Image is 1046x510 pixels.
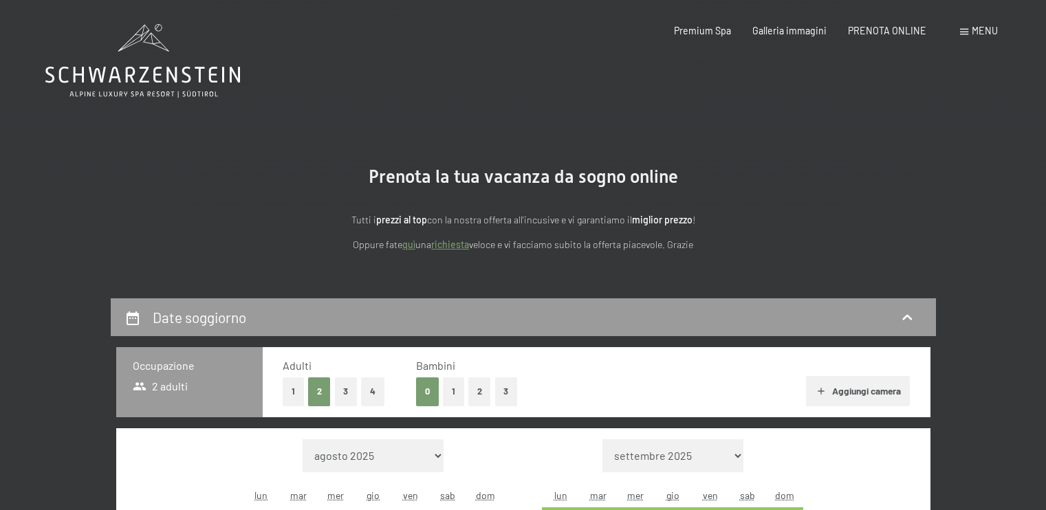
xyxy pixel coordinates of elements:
abbr: giovedì [367,489,380,501]
abbr: mercoledì [627,489,644,501]
button: 2 [308,377,331,406]
button: 1 [283,377,304,406]
button: 0 [416,377,439,406]
p: Oppure fate una veloce e vi facciamo subito la offerta piacevole. Grazie [221,237,826,253]
abbr: lunedì [554,489,567,501]
button: 3 [335,377,358,406]
abbr: mercoledì [327,489,344,501]
abbr: domenica [775,489,794,501]
strong: prezzi al top [376,214,427,225]
abbr: martedì [290,489,307,501]
button: 2 [468,377,491,406]
button: 1 [443,377,464,406]
span: Menu [972,25,998,36]
button: 3 [495,377,518,406]
abbr: sabato [740,489,755,501]
button: 4 [361,377,384,406]
span: Adulti [283,359,312,372]
abbr: venerdì [703,489,718,501]
abbr: lunedì [254,489,268,501]
p: Tutti i con la nostra offerta all'incusive e vi garantiamo il ! [221,212,826,228]
abbr: sabato [440,489,455,501]
a: PRENOTA ONLINE [848,25,926,36]
abbr: venerdì [403,489,418,501]
span: 2 adulti [133,379,188,394]
span: Bambini [416,359,455,372]
button: Aggiungi camera [806,376,910,406]
abbr: giovedì [666,489,679,501]
h2: Date soggiorno [153,309,246,326]
a: richiesta [431,239,469,250]
a: quì [402,239,415,250]
abbr: martedì [590,489,607,501]
span: Prenota la tua vacanza da sogno online [369,166,678,187]
abbr: domenica [476,489,495,501]
a: Galleria immagini [752,25,827,36]
strong: miglior prezzo [632,214,693,225]
h3: Occupazione [133,358,246,373]
a: Premium Spa [674,25,731,36]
